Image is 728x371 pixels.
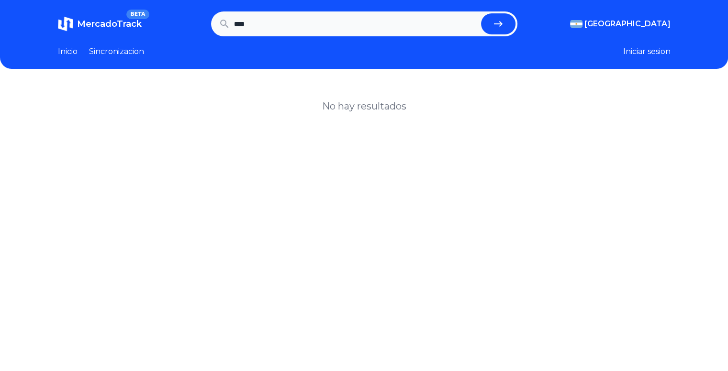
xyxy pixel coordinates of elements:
[126,10,149,19] span: BETA
[584,18,671,30] span: [GEOGRAPHIC_DATA]
[77,19,142,29] span: MercadoTrack
[58,16,142,32] a: MercadoTrackBETA
[89,46,144,57] a: Sincronizacion
[322,99,406,113] h1: No hay resultados
[623,46,671,57] button: Iniciar sesion
[570,18,671,30] button: [GEOGRAPHIC_DATA]
[570,20,582,28] img: Argentina
[58,46,78,57] a: Inicio
[58,16,73,32] img: MercadoTrack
